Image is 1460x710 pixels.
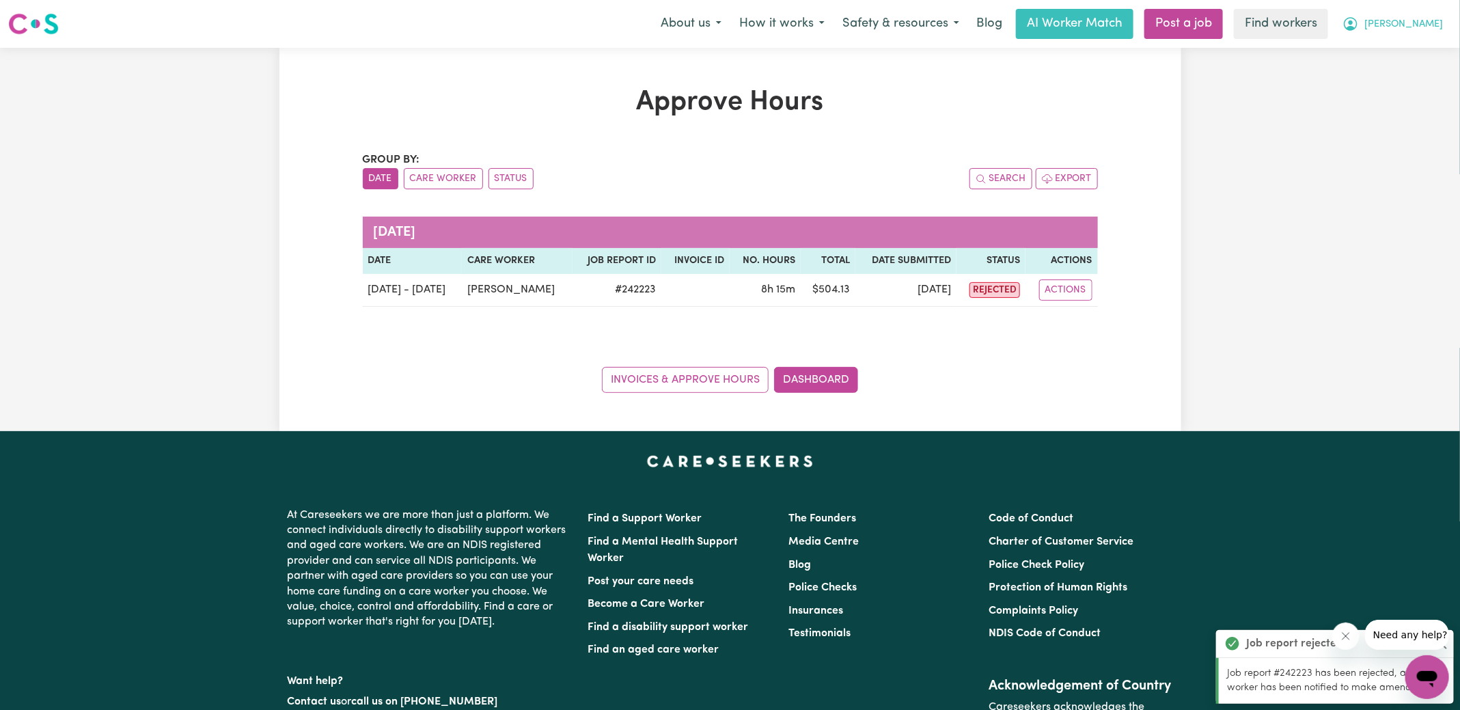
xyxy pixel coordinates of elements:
button: How it works [730,10,834,38]
a: Police Checks [788,582,857,593]
span: 8 hours 15 minutes [761,284,795,295]
td: [DATE] [855,274,956,307]
iframe: Message from company [1365,620,1449,650]
a: The Founders [788,513,856,524]
strong: Job report rejected [1246,636,1343,652]
a: Become a Care Worker [588,599,705,610]
a: Complaints Policy [989,605,1078,616]
a: Careseekers home page [647,456,813,467]
span: Group by: [363,154,420,165]
a: Charter of Customer Service [989,536,1133,547]
button: sort invoices by paid status [488,168,534,189]
button: Search [969,168,1032,189]
a: Testimonials [788,628,851,639]
a: NDIS Code of Conduct [989,628,1101,639]
button: sort invoices by date [363,168,398,189]
a: Code of Conduct [989,513,1073,524]
a: Police Check Policy [989,560,1084,571]
iframe: Button to launch messaging window [1405,655,1449,699]
span: rejected [969,282,1020,298]
span: [PERSON_NAME] [1364,17,1443,32]
a: Contact us [288,696,342,707]
a: Media Centre [788,536,859,547]
th: Job Report ID [573,248,661,274]
button: Actions [1039,279,1092,301]
h1: Approve Hours [363,86,1098,119]
th: No. Hours [730,248,801,274]
a: Invoices & Approve Hours [602,367,769,393]
iframe: Close message [1332,623,1360,650]
a: AI Worker Match [1016,9,1133,39]
a: Post your care needs [588,576,694,587]
th: Status [956,248,1025,274]
td: [PERSON_NAME] [462,274,573,307]
img: Careseekers logo [8,12,59,36]
a: Careseekers logo [8,8,59,40]
th: Date [363,248,463,274]
a: Post a job [1144,9,1223,39]
td: [DATE] - [DATE] [363,274,463,307]
button: sort invoices by care worker [404,168,483,189]
td: $ 504.13 [801,274,855,307]
th: Actions [1025,248,1098,274]
a: Find a disability support worker [588,622,749,633]
a: call us on [PHONE_NUMBER] [352,696,498,707]
a: Dashboard [774,367,858,393]
a: Blog [788,560,811,571]
a: Find a Mental Health Support Worker [588,536,739,564]
th: Invoice ID [661,248,730,274]
th: Date Submitted [855,248,956,274]
p: Job report #242223 has been rejected, and your worker has been notified to make amends. [1227,666,1446,696]
td: # 242223 [573,274,661,307]
caption: [DATE] [363,217,1098,248]
a: Find workers [1234,9,1328,39]
a: Insurances [788,605,843,616]
h2: Acknowledgement of Country [989,678,1172,694]
a: Protection of Human Rights [989,582,1127,593]
a: Blog [968,9,1010,39]
button: Safety & resources [834,10,968,38]
th: Total [801,248,855,274]
th: Care worker [462,248,573,274]
p: At Careseekers we are more than just a platform. We connect individuals directly to disability su... [288,502,572,636]
a: Find a Support Worker [588,513,702,524]
button: About us [652,10,730,38]
button: My Account [1334,10,1452,38]
a: Find an aged care worker [588,644,719,655]
p: Want help? [288,668,572,689]
button: Export [1036,168,1098,189]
